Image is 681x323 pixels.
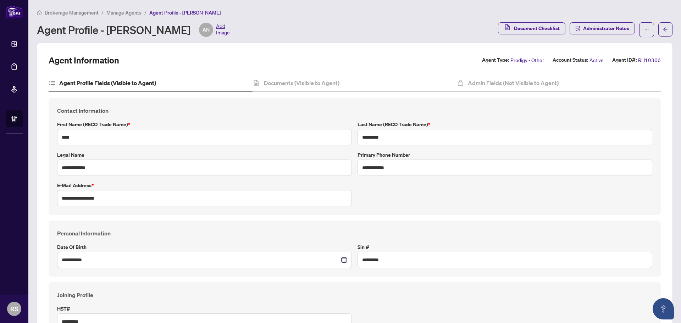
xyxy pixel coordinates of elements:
span: Agent Profile - [PERSON_NAME] [149,10,221,16]
label: Date of Birth [57,243,352,251]
h4: Admin Fields (Not Visible to Agent) [468,79,559,87]
li: / [144,9,146,17]
span: home [37,10,42,15]
h2: Agent Information [49,55,119,66]
span: Document Checklist [514,23,560,34]
span: solution [575,26,580,31]
div: Agent Profile - [PERSON_NAME] [37,23,230,37]
span: Brokerage Management [45,10,99,16]
span: Administrator Notes [583,23,629,34]
button: Administrator Notes [570,22,635,34]
h4: Contact Information [57,106,652,115]
span: ellipsis [644,27,649,32]
button: Document Checklist [498,22,565,34]
span: Prodigy - Other [510,56,544,64]
h4: Personal Information [57,229,652,238]
label: Agent Type: [482,56,509,64]
h4: Joining Profile [57,291,652,299]
span: Manage Agents [106,10,142,16]
span: Active [589,56,604,64]
span: arrow-left [663,27,668,32]
label: Agent ID#: [612,56,637,64]
label: Legal Name [57,151,352,159]
span: RS [10,304,18,314]
label: Primary Phone Number [358,151,652,159]
li: / [101,9,104,17]
span: AN [203,26,210,34]
label: Sin # [358,243,652,251]
span: RH10366 [638,56,661,64]
label: Last Name (RECO Trade Name) [358,121,652,128]
label: HST# [57,305,352,313]
h4: Agent Profile Fields (Visible to Agent) [59,79,156,87]
label: Account Status: [553,56,588,64]
label: E-mail Address [57,182,352,189]
img: logo [6,5,23,18]
span: Add Image [216,23,230,37]
h4: Documents (Visible to Agent) [264,79,339,87]
label: First Name (RECO Trade Name) [57,121,352,128]
button: Open asap [653,298,674,319]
